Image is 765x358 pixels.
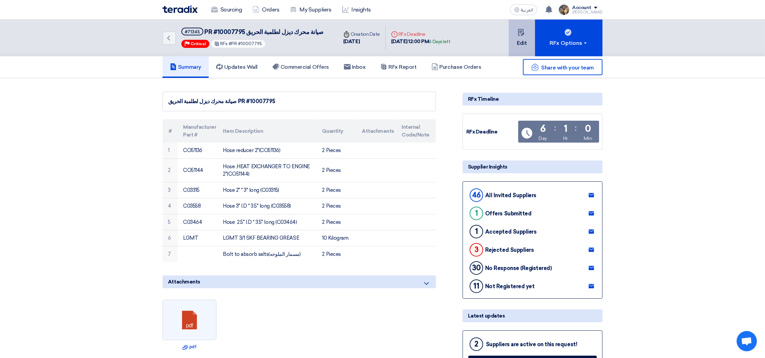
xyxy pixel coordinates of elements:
[178,119,217,143] th: Manufacturer Part #
[463,93,602,106] div: RFx Timeline
[424,56,489,78] a: Purchase Orders
[564,124,567,133] div: 1
[485,247,534,253] div: Rejected Suppliers
[205,28,323,36] span: صيانة محرك ديزل لطلمبة الحريق PR #10007795
[485,265,552,271] div: No Response (Registered)
[510,4,537,15] button: العربية
[356,119,396,143] th: Attachments
[336,56,373,78] a: Inbox
[391,31,450,38] div: RFx Deadline
[217,182,317,198] td: Hose 2" * 3" long (C03315)
[168,278,200,286] span: Attachments
[163,56,209,78] a: Summary
[575,122,577,134] div: :
[373,56,424,78] a: RFx Report
[535,20,602,56] button: RFx Options
[391,38,450,46] div: [DATE] 12:00 PM
[163,5,198,13] img: Teradix logo
[584,135,592,142] div: Min
[317,214,357,230] td: 2 Pieces
[165,344,214,350] a: .pdf
[541,64,594,71] span: Share with your team
[247,2,285,17] a: Orders
[170,64,201,70] h5: Summary
[343,38,380,46] div: [DATE]
[463,309,602,322] div: Latest updates
[470,243,483,257] div: 3
[217,246,317,262] td: Bolt to absorb salts(مسمار الملوحه)
[470,188,483,202] div: 46
[163,214,178,230] td: 5
[343,31,380,38] div: Creation Date
[585,124,591,133] div: 0
[317,182,357,198] td: 2 Pieces
[206,2,247,17] a: Sourcing
[178,230,217,246] td: LGMT
[285,2,336,17] a: My Suppliers
[317,246,357,262] td: 2 Pieces
[509,20,535,56] button: Edit
[178,143,217,158] td: CO51136
[272,64,329,70] h5: Commercial Offers
[344,64,366,70] h5: Inbox
[470,279,483,293] div: 11
[178,158,217,182] td: CO51144
[178,182,217,198] td: C03315
[485,229,536,235] div: Accepted Suppliers
[317,119,357,143] th: Quantity
[317,143,357,158] td: 2 Pieces
[737,331,757,351] div: Open chat
[485,192,536,199] div: All Invited Suppliers
[217,230,317,246] td: LGMT 3/1 SKF BEARING GREASE
[572,5,591,11] div: Account
[190,41,206,46] span: Critical
[470,207,483,220] div: 1
[317,198,357,214] td: 2 Pieces
[163,246,178,262] td: 7
[163,119,178,143] th: #
[539,135,548,142] div: Day
[265,56,336,78] a: Commercial Offers
[163,158,178,182] td: 2
[163,230,178,246] td: 6
[429,38,450,45] div: 6 Days left
[572,10,602,14] div: [PERSON_NAME]
[380,64,416,70] h5: RFx Report
[470,225,483,238] div: 1
[217,119,317,143] th: Item Description
[229,41,262,46] span: #PR #10007795
[554,122,556,134] div: :
[178,214,217,230] td: C03464
[466,128,517,136] div: RFx Deadline
[540,124,546,133] div: 6
[486,341,577,348] div: Suppliers are active on this request!
[470,337,483,351] div: 2
[559,4,569,15] img: file_1710751448746.jpg
[396,119,436,143] th: Internal Code/Note
[337,2,376,17] a: Insights
[485,210,531,217] div: Offers Submitted
[163,198,178,214] td: 4
[550,39,588,47] div: RFx Options
[317,230,357,246] td: 10 Kilogram
[168,97,430,106] div: صيانة محرك ديزل لطلمبة الحريق PR #10007795
[181,28,323,36] h5: صيانة محرك ديزل لطلمبة الحريق PR #10007795
[521,8,533,12] span: العربية
[217,198,317,214] td: Hose 3" I.D * 3.5" long (C03558)
[217,158,317,182] td: Hose ,HEAT EXCHANGER TO ENGINE 2"(CO51144)
[217,214,317,230] td: Hose 2.5" I.D * 3.5" long (C03464)
[163,143,178,158] td: 1
[220,41,228,46] span: RFx
[178,198,217,214] td: C03558
[163,182,178,198] td: 3
[470,261,483,275] div: 30
[463,160,602,173] div: Supplier Insights
[216,64,258,70] h5: Updates Wall
[217,143,317,158] td: Hose reducer 2"(CO51136)
[563,135,568,142] div: Hr
[485,283,534,290] div: Not Registered yet
[317,158,357,182] td: 2 Pieces
[185,30,200,34] div: #71345
[209,56,265,78] a: Updates Wall
[432,64,481,70] h5: Purchase Orders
